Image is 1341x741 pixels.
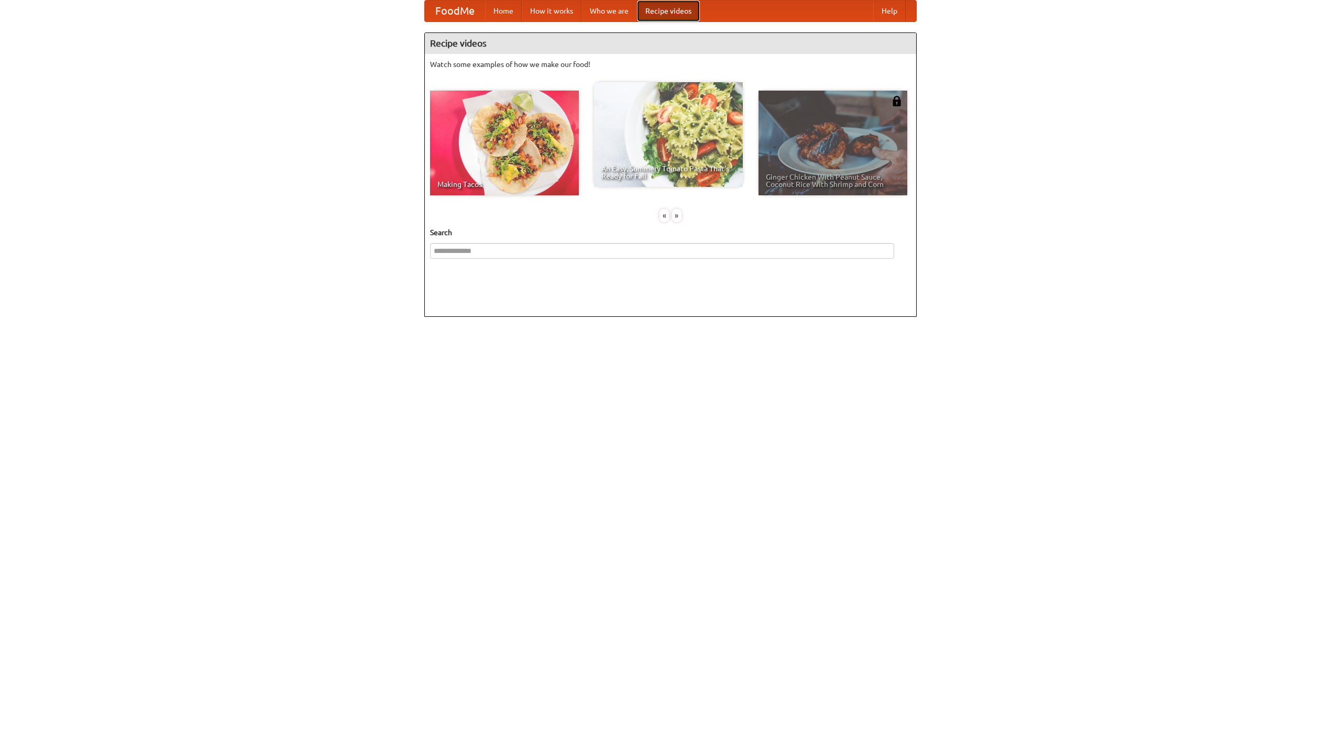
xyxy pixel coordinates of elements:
a: Help [873,1,906,21]
a: FoodMe [425,1,485,21]
a: Home [485,1,522,21]
a: Making Tacos [430,91,579,195]
img: 483408.png [892,96,902,106]
div: » [672,209,682,222]
a: An Easy, Summery Tomato Pasta That's Ready for Fall [594,82,743,187]
p: Watch some examples of how we make our food! [430,59,911,70]
h5: Search [430,227,911,238]
a: Recipe videos [637,1,700,21]
h4: Recipe videos [425,33,916,54]
a: Who we are [581,1,637,21]
a: How it works [522,1,581,21]
span: An Easy, Summery Tomato Pasta That's Ready for Fall [601,165,735,180]
div: « [659,209,669,222]
span: Making Tacos [437,181,571,188]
